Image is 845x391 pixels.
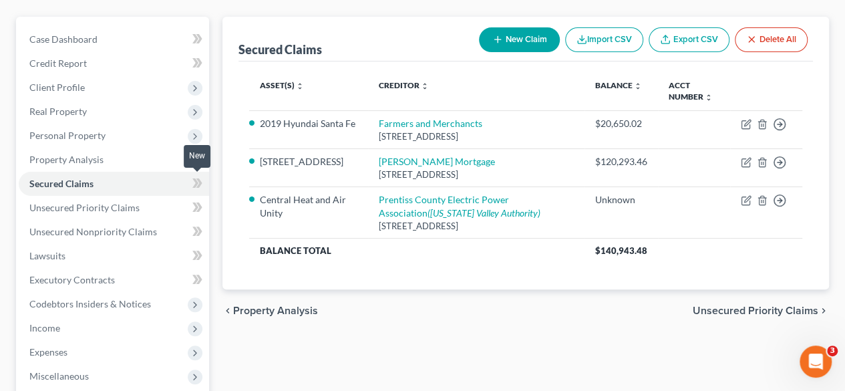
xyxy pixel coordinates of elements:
a: Export CSV [649,27,729,52]
i: chevron_left [222,305,233,316]
a: Case Dashboard [19,27,209,51]
a: Unsecured Priority Claims [19,196,209,220]
button: New Claim [479,27,560,52]
span: Unsecured Priority Claims [693,305,818,316]
i: unfold_more [296,82,304,90]
a: Secured Claims [19,172,209,196]
div: [STREET_ADDRESS] [379,168,574,181]
span: Miscellaneous [29,370,89,382]
span: 3 [827,346,838,356]
a: Executory Contracts [19,268,209,292]
span: Secured Claims [29,178,94,189]
a: Farmers and Merchancts [379,118,482,129]
th: Balance Total [249,238,584,262]
li: [STREET_ADDRESS] [260,155,357,168]
i: unfold_more [705,94,713,102]
div: $120,293.46 [595,155,647,168]
button: chevron_left Property Analysis [222,305,318,316]
i: ([US_STATE] Valley Authority) [428,207,540,219]
span: Property Analysis [233,305,318,316]
i: unfold_more [421,82,429,90]
iframe: Intercom live chat [800,346,832,378]
span: Unsecured Priority Claims [29,202,140,213]
a: Prentiss County Electric Power Association([US_STATE] Valley Authority) [379,194,540,219]
div: Secured Claims [238,41,322,57]
span: Codebtors Insiders & Notices [29,298,151,309]
span: Credit Report [29,57,87,69]
a: Acct Number unfold_more [669,80,713,102]
a: Asset(s) unfold_more [260,80,304,90]
a: Property Analysis [19,148,209,172]
div: Unknown [595,193,647,207]
div: $20,650.02 [595,117,647,130]
button: Delete All [735,27,808,52]
span: Case Dashboard [29,33,98,45]
span: Lawsuits [29,250,65,261]
a: Credit Report [19,51,209,76]
div: New [184,145,210,167]
span: Personal Property [29,130,106,141]
a: Creditor unfold_more [379,80,429,90]
i: chevron_right [818,305,829,316]
div: [STREET_ADDRESS] [379,130,574,143]
span: Income [29,322,60,334]
div: [STREET_ADDRESS] [379,220,574,233]
span: Real Property [29,106,87,117]
span: Executory Contracts [29,274,115,285]
a: [PERSON_NAME] Mortgage [379,156,495,167]
a: Unsecured Nonpriority Claims [19,220,209,244]
span: Client Profile [29,82,85,93]
span: Expenses [29,346,67,358]
li: 2019 Hyundai Santa Fe [260,117,357,130]
span: $140,943.48 [595,245,647,256]
li: Central Heat and Air Unity [260,193,357,220]
a: Lawsuits [19,244,209,268]
span: Unsecured Nonpriority Claims [29,226,157,237]
span: Property Analysis [29,154,104,165]
button: Import CSV [565,27,643,52]
i: unfold_more [634,82,642,90]
a: Balance unfold_more [595,80,642,90]
button: Unsecured Priority Claims chevron_right [693,305,829,316]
